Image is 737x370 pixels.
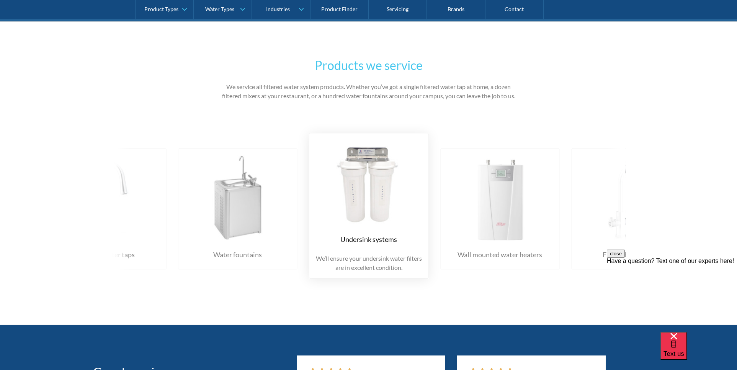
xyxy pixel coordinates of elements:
div: Water Types [205,6,234,13]
div: Product Types [144,6,178,13]
div: Wall mounted water heaters [458,250,542,260]
div: Water fountains [213,250,262,260]
div: Undersink systems [340,234,397,245]
iframe: podium webchat widget prompt [607,250,737,341]
img: Filtered water taps [579,155,683,240]
img: Undersink systems [317,140,421,225]
p: We service all filtered water system products. Whether you’ve got a single filtered water tap at ... [219,82,518,101]
img: Water fountains [186,155,290,240]
iframe: podium webchat widget bubble [660,332,737,370]
div: Industries [266,6,290,13]
h2: Products we service [219,56,518,75]
img: Wall mounted water heaters [448,155,552,240]
p: We’ll ensure your undersink water filters are in excellent condition. [315,254,422,272]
